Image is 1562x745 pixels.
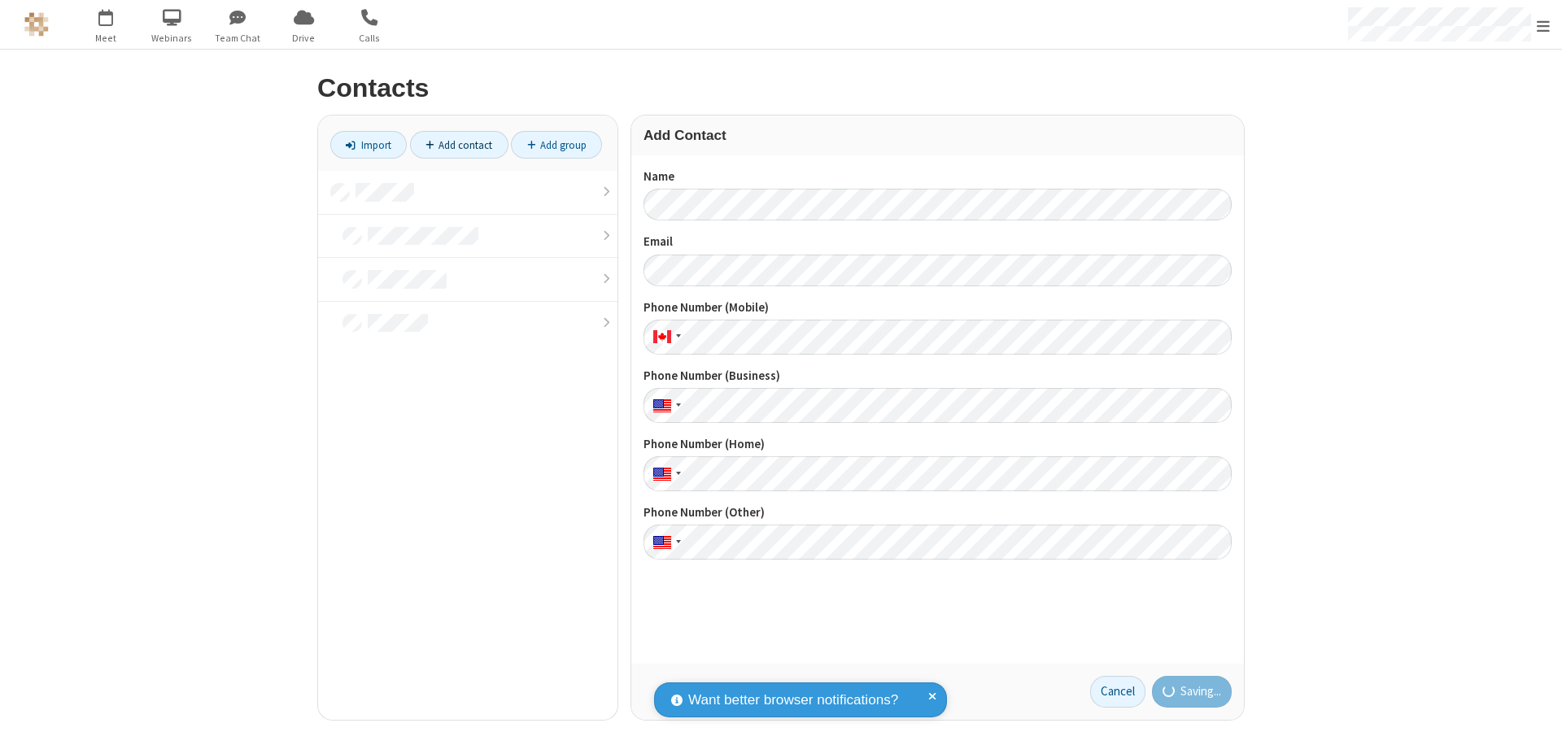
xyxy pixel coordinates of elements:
[142,31,203,46] span: Webinars
[1152,676,1233,708] button: Saving...
[644,456,686,491] div: United States: + 1
[644,128,1232,143] h3: Add Contact
[207,31,268,46] span: Team Chat
[317,74,1245,102] h2: Contacts
[511,131,602,159] a: Add group
[410,131,508,159] a: Add contact
[339,31,400,46] span: Calls
[644,233,1232,251] label: Email
[644,298,1232,317] label: Phone Number (Mobile)
[76,31,137,46] span: Meet
[688,690,898,711] span: Want better browser notifications?
[644,525,686,560] div: United States: + 1
[644,168,1232,186] label: Name
[330,131,407,159] a: Import
[1180,682,1221,701] span: Saving...
[644,320,686,355] div: Canada: + 1
[273,31,334,46] span: Drive
[24,12,49,37] img: QA Selenium DO NOT DELETE OR CHANGE
[644,388,686,423] div: United States: + 1
[1090,676,1145,708] a: Cancel
[644,503,1232,522] label: Phone Number (Other)
[644,367,1232,386] label: Phone Number (Business)
[644,435,1232,454] label: Phone Number (Home)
